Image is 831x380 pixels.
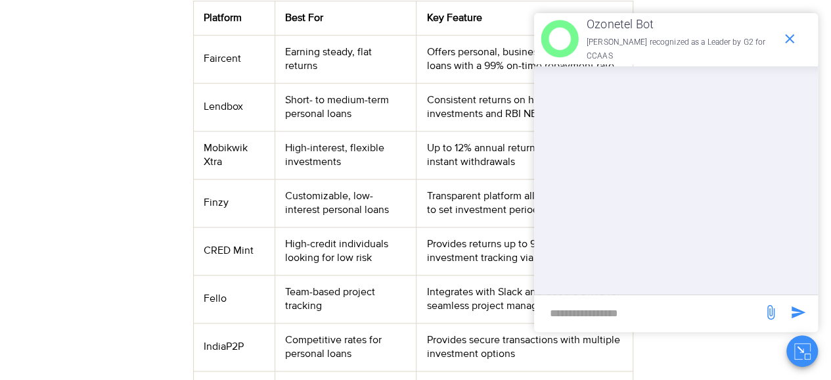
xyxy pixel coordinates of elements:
td: Competitive rates for personal loans [275,323,416,371]
p: [PERSON_NAME] recognized as a Leader by G2 for CCAAS [587,36,775,64]
td: Earning steady, flat returns [275,35,416,83]
td: Transparent platform allowing borrowers to set investment period and risk level [416,179,633,227]
span: send message [785,299,811,325]
td: IndiaP2P [193,323,275,371]
td: Provides secure transactions with multiple investment options [416,323,633,371]
button: Close chat [786,335,818,367]
img: header [541,20,579,58]
td: Integrates with Slack and Google Drive for seamless project management [416,275,633,323]
td: Finzy [193,179,275,227]
td: Offers personal, business, and property loans with a 99% on-time repayment rate [416,35,633,83]
td: Fello [193,275,275,323]
td: Mobikwik Xtra [193,131,275,179]
td: CRED Mint [193,227,275,275]
th: Key Feature [416,1,633,35]
th: Platform [193,1,275,35]
td: Short- to medium-term personal loans [275,83,416,131]
td: High-interest, flexible investments [275,131,416,179]
p: Ozonetel Bot [587,14,775,35]
td: Up to 12% annual return with no fees for instant withdrawals [416,131,633,179]
td: High-credit individuals looking for low risk [275,227,416,275]
td: Consistent returns on high-quality debt investments and RBI NBFC-P2P licensed [416,83,633,131]
td: Customizable, low-interest personal loans [275,179,416,227]
td: Faircent [193,35,275,83]
td: Team-based project tracking [275,275,416,323]
td: Lendbox [193,83,275,131]
div: new-msg-input [541,302,756,325]
span: end chat or minimize [776,26,803,52]
th: Best For [275,1,416,35]
span: send message [757,299,784,325]
td: Provides returns up to 9% with daily investment tracking via CRED app [416,227,633,275]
